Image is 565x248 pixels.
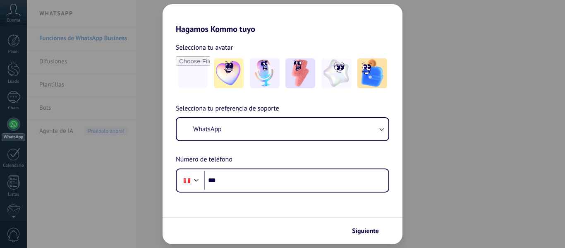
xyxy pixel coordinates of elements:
img: -3.jpeg [285,58,315,88]
span: Número de teléfono [176,154,232,165]
img: -2.jpeg [250,58,280,88]
span: WhatsApp [193,125,222,133]
div: Peru: + 51 [179,172,195,189]
span: Selecciona tu avatar [176,42,233,53]
button: WhatsApp [177,118,388,140]
img: -5.jpeg [357,58,387,88]
h2: Hagamos Kommo tuyo [163,4,402,34]
img: -4.jpeg [321,58,351,88]
span: Selecciona tu preferencia de soporte [176,104,279,114]
span: Siguiente [352,228,379,234]
button: Siguiente [348,224,390,238]
img: -1.jpeg [214,58,244,88]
